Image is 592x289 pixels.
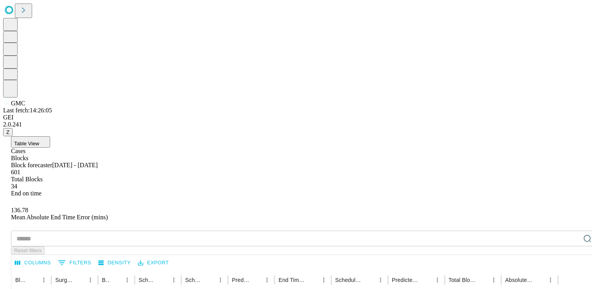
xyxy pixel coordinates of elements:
[55,277,73,283] div: Surgeon Name
[318,275,329,285] button: Menu
[11,162,52,168] span: Block forecaster
[111,275,122,285] button: Sort
[449,277,477,283] div: Total Block Duration Difference
[204,275,215,285] button: Sort
[13,257,53,269] button: Select columns
[139,277,157,283] div: Scheduled Start Time
[3,107,52,114] span: Last fetch: 14:26:05
[421,275,432,285] button: Sort
[11,207,28,213] span: 136.78
[185,277,203,283] div: Scheduled End Time
[14,247,42,253] span: Reset filters
[15,277,27,283] div: Block Id
[251,275,262,285] button: Sort
[232,277,250,283] div: Predicted End Time
[122,275,133,285] button: Menu
[392,277,420,283] div: Predicted Total Block Duration
[3,121,589,128] div: 2.0.241
[215,275,226,285] button: Menu
[168,275,179,285] button: Menu
[364,275,375,285] button: Sort
[488,275,499,285] button: Menu
[11,176,43,182] span: Total Blocks
[74,275,85,285] button: Sort
[3,128,13,136] button: Z
[27,275,38,285] button: Sort
[56,256,93,269] button: Show filters
[375,275,386,285] button: Menu
[307,275,318,285] button: Sort
[102,277,110,283] div: Block Start Date
[278,277,307,283] div: End Time Difference
[14,141,39,146] span: Table View
[11,214,108,220] span: Mean Absolute End Time Error (mins)
[52,162,97,168] span: [DATE] - [DATE]
[157,275,168,285] button: Sort
[477,275,488,285] button: Sort
[545,275,556,285] button: Menu
[11,190,42,197] span: End on time
[96,257,133,269] button: Density
[3,114,589,121] div: GEI
[432,275,443,285] button: Menu
[11,183,17,190] span: 34
[6,129,9,135] span: Z
[11,100,25,107] span: GMC
[38,275,49,285] button: Menu
[11,136,50,148] button: Table View
[335,277,363,283] div: Scheduled Total Block Duration
[262,275,273,285] button: Menu
[534,275,545,285] button: Sort
[136,257,171,269] button: Export
[85,275,96,285] button: Menu
[11,169,20,175] span: 601
[505,277,533,283] div: Absolute Total Blocks Duration Difference
[11,246,45,255] button: Reset filters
